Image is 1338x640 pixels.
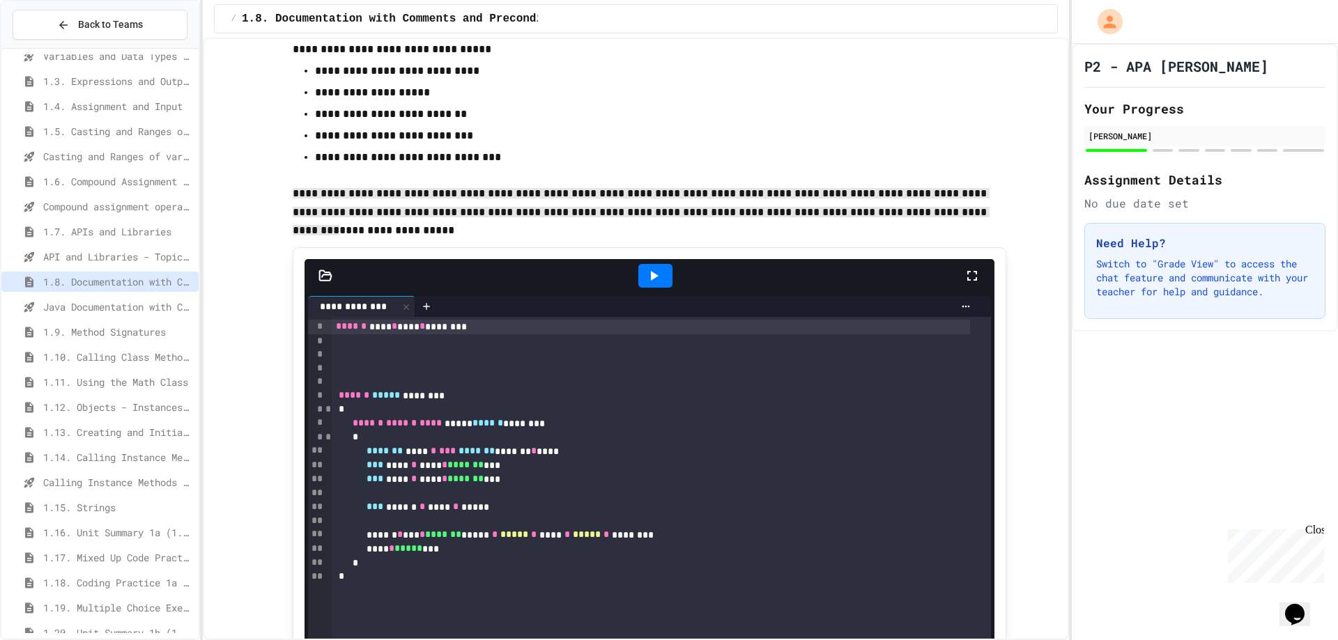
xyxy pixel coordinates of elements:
[1279,584,1324,626] iframe: chat widget
[13,10,187,40] button: Back to Teams
[43,500,193,515] span: 1.15. Strings
[242,10,576,27] span: 1.8. Documentation with Comments and Preconditions
[1096,257,1314,299] p: Switch to "Grade View" to access the chat feature and communicate with your teacher for help and ...
[43,525,193,540] span: 1.16. Unit Summary 1a (1.1-1.6)
[43,350,193,364] span: 1.10. Calling Class Methods
[43,400,193,414] span: 1.12. Objects - Instances of Classes
[43,124,193,139] span: 1.5. Casting and Ranges of Values
[43,274,193,289] span: 1.8. Documentation with Comments and Preconditions
[43,325,193,339] span: 1.9. Method Signatures
[43,600,193,615] span: 1.19. Multiple Choice Exercises for Unit 1a (1.1-1.6)
[1083,6,1126,38] div: My Account
[43,625,193,640] span: 1.20. Unit Summary 1b (1.7-1.15)
[1096,235,1314,251] h3: Need Help?
[43,550,193,565] span: 1.17. Mixed Up Code Practice 1.1-1.6
[6,6,96,88] div: Chat with us now!Close
[43,99,193,114] span: 1.4. Assignment and Input
[43,475,193,490] span: Calling Instance Methods - Topic 1.14
[43,450,193,465] span: 1.14. Calling Instance Methods
[1084,99,1325,118] h2: Your Progress
[1084,56,1268,76] h1: P2 - APA [PERSON_NAME]
[43,174,193,189] span: 1.6. Compound Assignment Operators
[43,249,193,264] span: API and Libraries - Topic 1.7
[43,199,193,214] span: Compound assignment operators - Quiz
[1084,170,1325,189] h2: Assignment Details
[43,425,193,439] span: 1.13. Creating and Initializing Objects: Constructors
[231,13,236,24] span: /
[1222,524,1324,583] iframe: chat widget
[43,299,193,314] span: Java Documentation with Comments - Topic 1.8
[43,49,193,63] span: Variables and Data Types - Quiz
[43,74,193,88] span: 1.3. Expressions and Output [New]
[78,17,143,32] span: Back to Teams
[43,224,193,239] span: 1.7. APIs and Libraries
[43,375,193,389] span: 1.11. Using the Math Class
[1089,130,1321,142] div: [PERSON_NAME]
[43,575,193,590] span: 1.18. Coding Practice 1a (1.1-1.6)
[43,149,193,164] span: Casting and Ranges of variables - Quiz
[1084,195,1325,212] div: No due date set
